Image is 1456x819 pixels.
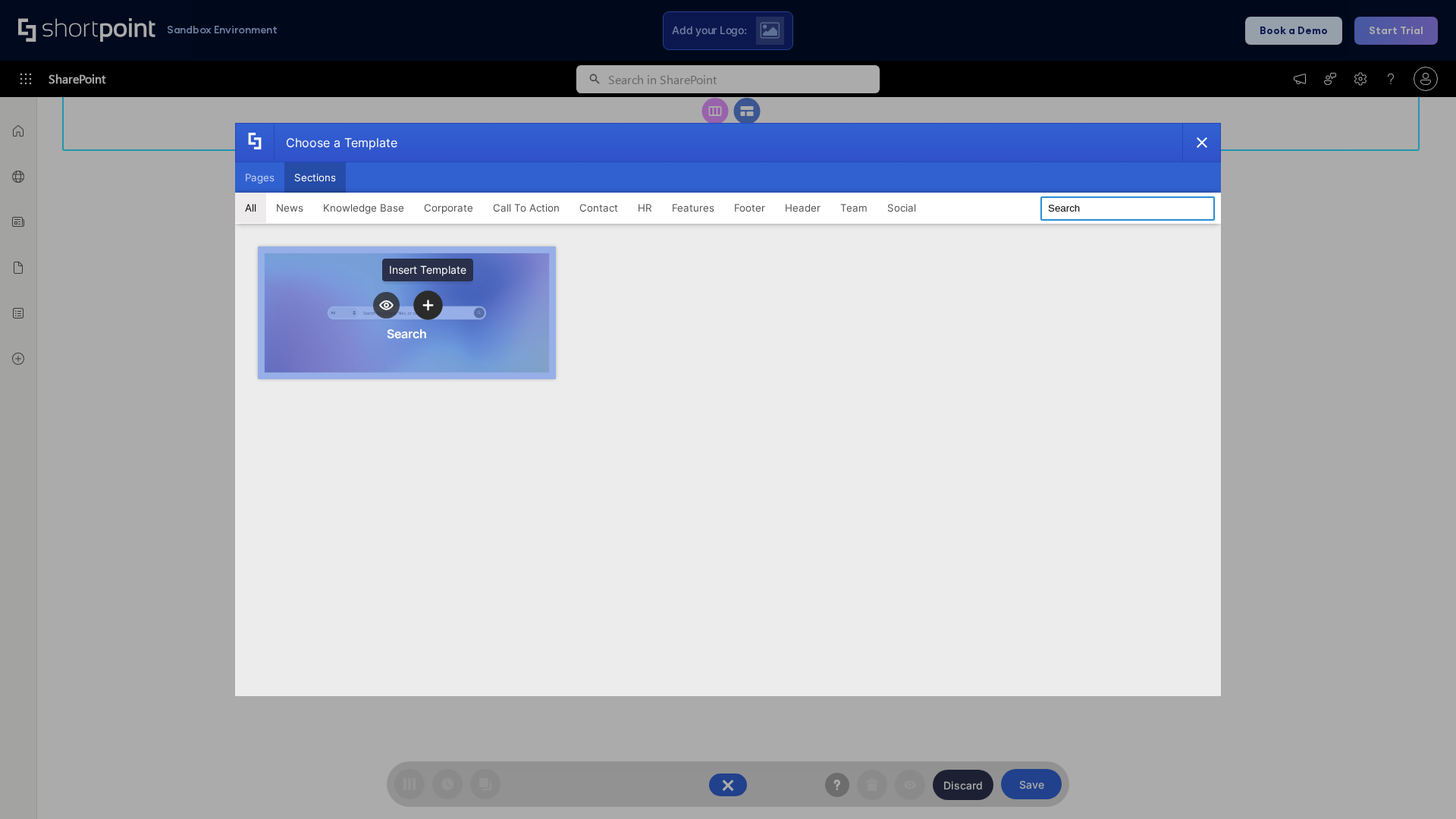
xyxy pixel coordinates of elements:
button: Header [775,193,830,223]
iframe: Chat Widget [1380,746,1456,819]
div: Choose a Template [274,124,397,162]
button: Features [662,193,724,223]
button: Team [830,193,877,223]
button: Corporate [414,193,483,223]
button: News [266,193,313,223]
button: Call To Action [483,193,570,223]
button: Pages [235,162,284,193]
button: Social [877,193,926,223]
button: Footer [724,193,775,223]
input: Search [1040,196,1215,221]
div: Search [387,326,427,341]
button: Sections [284,162,346,193]
button: All [235,193,266,223]
button: HR [628,193,662,223]
button: Knowledge Base [313,193,414,223]
button: Contact [570,193,628,223]
div: template selector [235,123,1221,696]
